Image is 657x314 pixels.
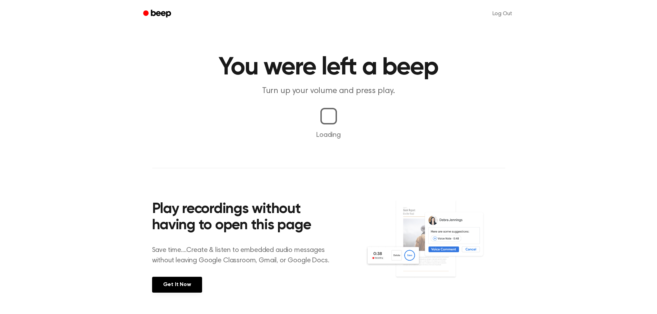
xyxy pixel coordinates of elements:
[152,201,338,234] h2: Play recordings without having to open this page
[138,7,177,21] a: Beep
[152,55,505,80] h1: You were left a beep
[486,6,519,22] a: Log Out
[8,130,649,140] p: Loading
[196,85,461,97] p: Turn up your volume and press play.
[365,199,505,292] img: Voice Comments on Docs and Recording Widget
[152,277,202,293] a: Get It Now
[152,245,338,266] p: Save time....Create & listen to embedded audio messages without leaving Google Classroom, Gmail, ...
